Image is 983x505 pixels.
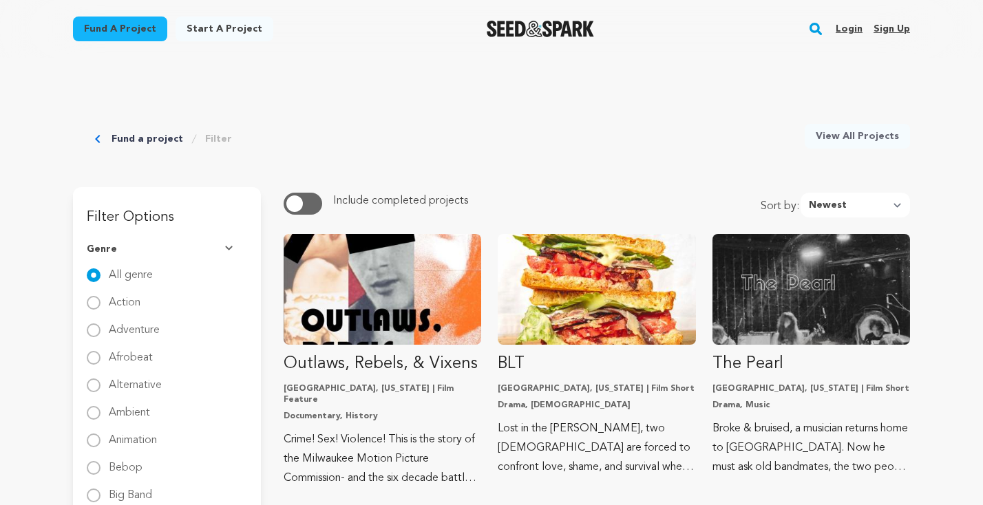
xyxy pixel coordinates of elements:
a: Start a project [176,17,273,41]
label: Ambient [109,396,150,418]
p: Lost in the [PERSON_NAME], two [DEMOGRAPHIC_DATA] are forced to confront love, shame, and surviva... [498,419,695,477]
a: View All Projects [805,124,910,149]
span: Sort by: [761,198,801,217]
p: Broke & bruised, a musician returns home to [GEOGRAPHIC_DATA]. Now he must ask old bandmates, the... [712,419,910,477]
a: Filter [205,132,232,146]
p: Drama, Music [712,400,910,411]
a: Fund a project [112,132,183,146]
p: BLT [498,353,695,375]
p: [GEOGRAPHIC_DATA], [US_STATE] | Film Short [712,383,910,394]
a: Seed&Spark Homepage [487,21,595,37]
p: The Pearl [712,353,910,375]
label: Afrobeat [109,341,153,363]
button: Genre [87,231,247,267]
label: Big Band [109,479,152,501]
p: Outlaws, Rebels, & Vixens [284,353,481,375]
a: Sign up [874,18,910,40]
span: Genre [87,242,117,256]
img: Seed&Spark Arrow Down Icon [225,246,236,252]
p: [GEOGRAPHIC_DATA], [US_STATE] | Film Feature [284,383,481,405]
label: Alternative [109,369,162,391]
p: Drama, [DEMOGRAPHIC_DATA] [498,400,695,411]
a: Fund The Pearl [712,234,910,477]
img: Seed&Spark Logo Dark Mode [487,21,595,37]
span: Include completed projects [333,195,468,206]
label: All genre [109,259,153,281]
a: Fund a project [73,17,167,41]
a: Login [836,18,863,40]
p: [GEOGRAPHIC_DATA], [US_STATE] | Film Short [498,383,695,394]
p: Documentary, History [284,411,481,422]
label: Action [109,286,140,308]
a: Fund BLT [498,234,695,477]
a: Fund Outlaws, Rebels, &amp; Vixens [284,234,481,488]
h3: Filter Options [73,187,261,231]
div: Breadcrumb [95,124,232,154]
label: Bebop [109,451,142,473]
p: Crime! Sex! Violence! This is the story of the Milwaukee Motion Picture Commission- and the six d... [284,430,481,488]
label: Animation [109,424,157,446]
label: Adventure [109,314,160,336]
